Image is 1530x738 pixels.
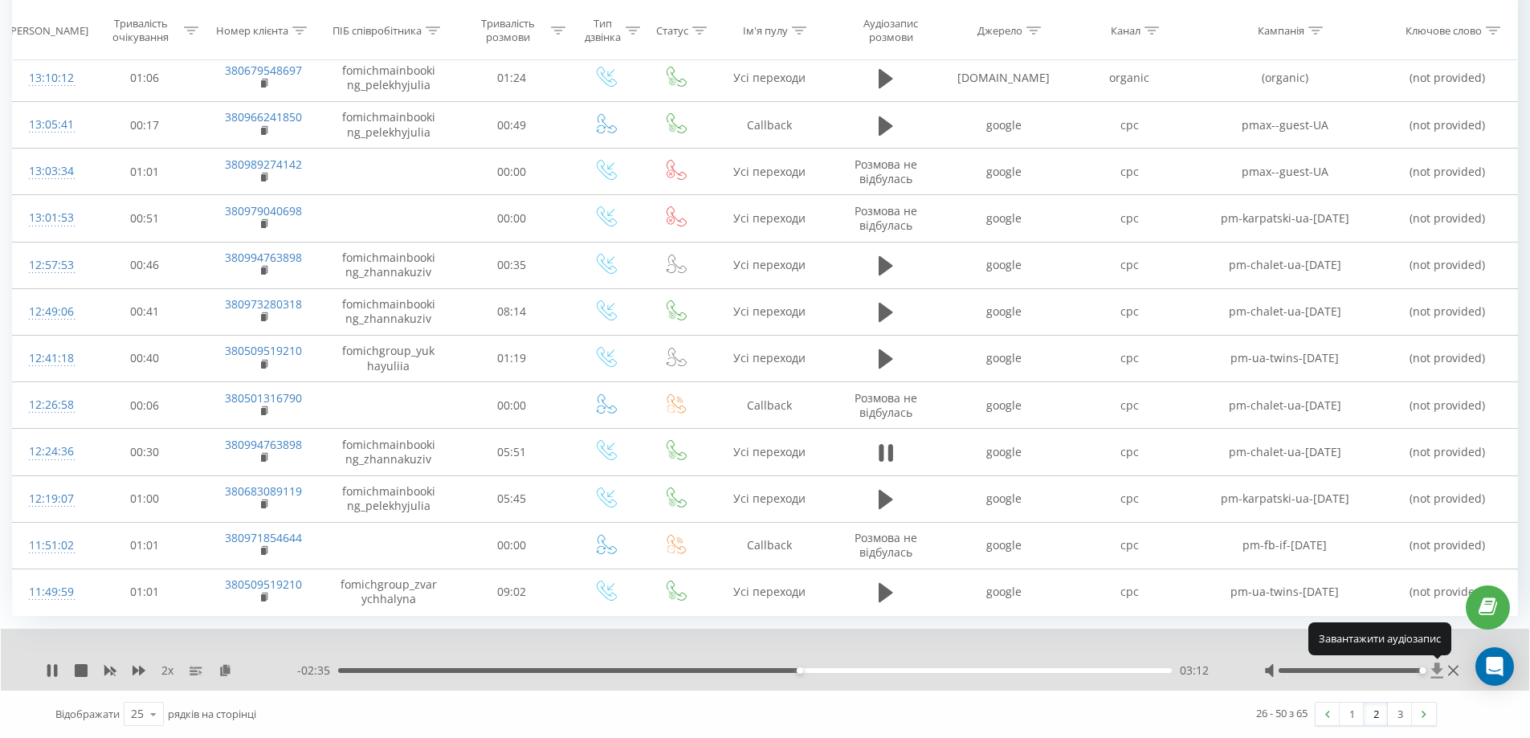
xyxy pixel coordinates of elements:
[87,102,203,149] td: 00:17
[1377,55,1517,101] td: (not provided)
[324,569,454,615] td: fomichgroup_zvarychhalyna
[454,288,570,335] td: 08:14
[1192,522,1377,569] td: pm-fb-if-[DATE]
[941,382,1067,429] td: google
[454,149,570,195] td: 00:00
[1192,149,1377,195] td: pmax--guest-UA
[1192,382,1377,429] td: pm-chalet-ua-[DATE]
[454,242,570,288] td: 00:35
[1192,429,1377,475] td: pm-chalet-ua-[DATE]
[1377,195,1517,242] td: (not provided)
[225,343,302,358] a: 380509519210
[225,109,302,124] a: 380966241850
[55,707,120,721] span: Відображати
[977,23,1022,37] div: Джерело
[1256,705,1308,721] div: 26 - 50 з 65
[87,382,203,429] td: 00:06
[225,483,302,499] a: 380683089119
[29,483,71,515] div: 12:19:07
[1067,242,1192,288] td: cpc
[1180,663,1209,679] span: 03:12
[168,707,256,721] span: рядків на сторінці
[225,296,302,312] a: 380973280318
[101,17,181,44] div: Тривалість очікування
[1192,195,1377,242] td: pm-karpatski-ua-[DATE]
[1192,288,1377,335] td: pm-chalet-ua-[DATE]
[1340,703,1364,725] a: 1
[941,242,1067,288] td: google
[29,577,71,608] div: 11:49:59
[1192,242,1377,288] td: pm-chalet-ua-[DATE]
[1192,335,1377,381] td: pm-ua-twins-[DATE]
[131,706,144,722] div: 25
[1475,647,1514,686] div: Open Intercom Messenger
[454,569,570,615] td: 09:02
[709,475,830,522] td: Усі переходи
[216,23,288,37] div: Номер клієнта
[709,242,830,288] td: Усі переходи
[941,569,1067,615] td: google
[29,156,71,187] div: 13:03:34
[1192,569,1377,615] td: pm-ua-twins-[DATE]
[1377,569,1517,615] td: (not provided)
[29,202,71,234] div: 13:01:53
[87,55,203,101] td: 01:06
[29,109,71,141] div: 13:05:41
[1406,23,1482,37] div: Ключове слово
[1192,475,1377,522] td: pm-karpatski-ua-[DATE]
[1192,102,1377,149] td: pmax--guest-UA
[1258,23,1304,37] div: Кампанія
[941,429,1067,475] td: google
[709,335,830,381] td: Усі переходи
[709,382,830,429] td: Callback
[1388,703,1412,725] a: 3
[324,429,454,475] td: fomichmainbooking_zhannakuziv
[454,522,570,569] td: 00:00
[225,203,302,218] a: 380979040698
[29,250,71,281] div: 12:57:53
[324,288,454,335] td: fomichmainbooking_zhannakuziv
[1364,703,1388,725] a: 2
[1067,569,1192,615] td: cpc
[225,437,302,452] a: 380994763898
[1067,335,1192,381] td: cpc
[743,23,788,37] div: Ім'я пулу
[324,55,454,101] td: fomichmainbooking_pelekhyjulia
[1067,149,1192,195] td: cpc
[87,335,203,381] td: 00:40
[454,335,570,381] td: 01:19
[29,389,71,421] div: 12:26:58
[1067,102,1192,149] td: cpc
[1067,55,1192,101] td: organic
[225,157,302,172] a: 380989274142
[333,23,422,37] div: ПІБ співробітника
[29,343,71,374] div: 12:41:18
[324,475,454,522] td: fomichmainbooking_pelekhyjulia
[709,102,830,149] td: Callback
[941,195,1067,242] td: google
[1111,23,1140,37] div: Канал
[1192,55,1377,101] td: (organic)
[709,288,830,335] td: Усі переходи
[709,569,830,615] td: Усі переходи
[29,436,71,467] div: 12:24:36
[225,250,302,265] a: 380994763898
[29,296,71,328] div: 12:49:06
[941,522,1067,569] td: google
[87,195,203,242] td: 00:51
[87,522,203,569] td: 01:01
[709,522,830,569] td: Callback
[855,530,917,560] span: Розмова не відбулась
[1377,475,1517,522] td: (not provided)
[1377,429,1517,475] td: (not provided)
[844,17,937,44] div: Аудіозапис розмови
[87,242,203,288] td: 00:46
[709,55,830,101] td: Усі переходи
[225,577,302,592] a: 380509519210
[656,23,688,37] div: Статус
[1419,667,1426,674] div: Accessibility label
[29,63,71,94] div: 13:10:12
[941,102,1067,149] td: google
[454,382,570,429] td: 00:00
[941,475,1067,522] td: google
